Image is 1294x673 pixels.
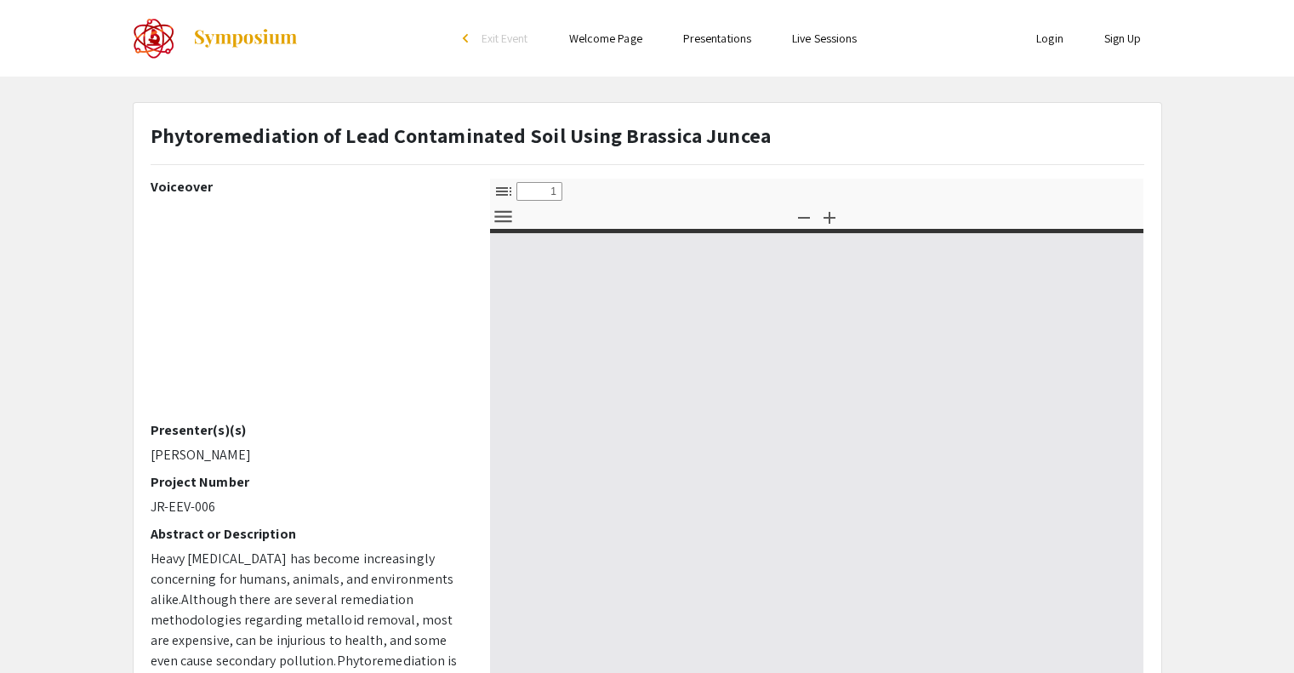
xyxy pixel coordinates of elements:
a: The 2022 CoorsTek Denver Metro Regional Science and Engineering Fair [133,17,299,60]
button: Tools [489,204,518,229]
img: Symposium by ForagerOne [192,28,299,48]
p: [PERSON_NAME] [151,445,465,465]
span: ncerning for humans, animals, and environments alike. [151,570,454,608]
a: Welcome Page [569,31,642,46]
span: Heavy [MEDICAL_DATA] has become increasingly co [151,550,435,588]
input: Page [516,182,562,201]
span: Exit Event [482,31,528,46]
span: Although there are several remediation methodologies regarding metalloid removal, most are expens... [151,590,453,670]
a: Login [1036,31,1063,46]
h2: Presenter(s)(s) [151,422,465,438]
a: Presentations [683,31,751,46]
button: Zoom In [815,204,844,229]
a: Live Sessions [792,31,857,46]
strong: Phytoremediation of Lead Contaminated Soil Using Brassica Juncea [151,122,771,149]
h2: Abstract or Description [151,526,465,542]
button: Toggle Sidebar [489,179,518,203]
h2: Project Number [151,474,465,490]
div: arrow_back_ios [463,33,473,43]
img: The 2022 CoorsTek Denver Metro Regional Science and Engineering Fair [133,17,175,60]
p: JR-EEV-006 [151,497,465,517]
h2: Voiceover [151,179,465,195]
button: Zoom Out [790,204,818,229]
a: Sign Up [1104,31,1142,46]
